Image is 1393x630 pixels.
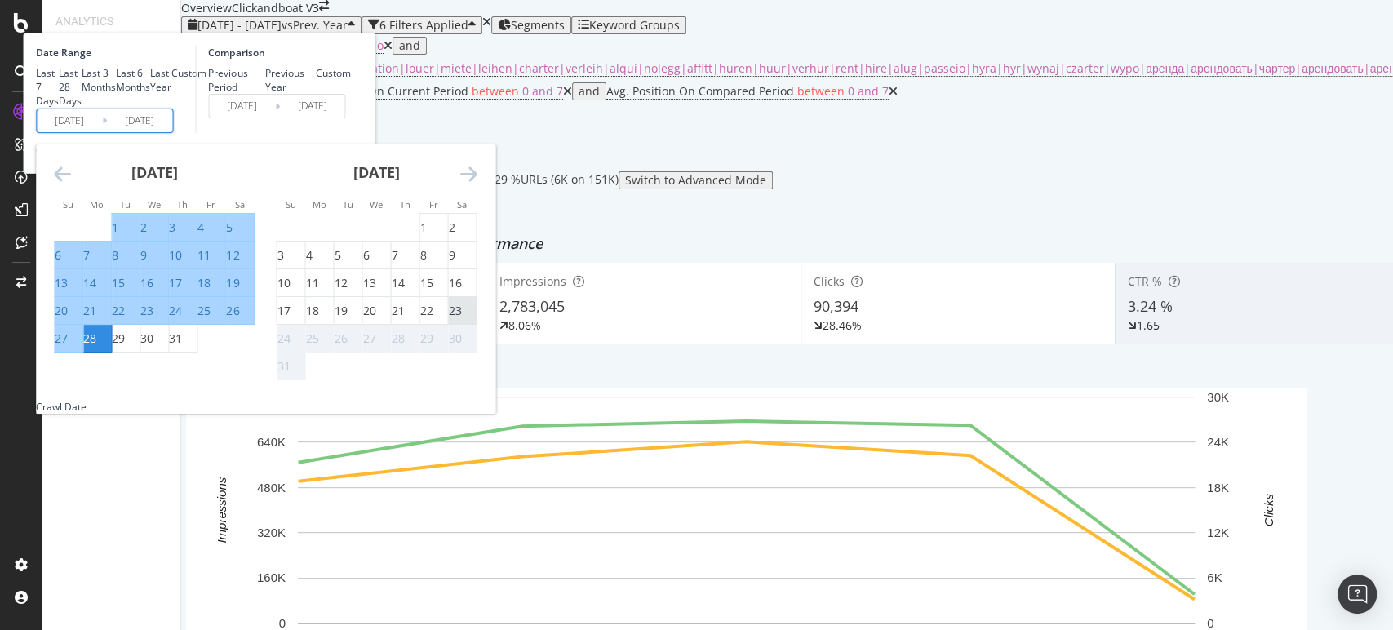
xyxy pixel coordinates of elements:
td: Choose Tuesday, August 12, 2025 as your check-out date. It’s available. [334,269,362,297]
div: 4.29 % URLs ( 6K on 151K ) [485,171,619,189]
td: Selected. Wednesday, July 9, 2025 [140,242,169,269]
div: times [482,16,491,28]
input: Start Date [37,109,102,132]
text: 640K [257,435,286,449]
td: Selected. Saturday, July 5, 2025 [226,214,255,242]
div: Last 6 Months [116,66,150,94]
td: Selected. Thursday, July 3, 2025 [169,214,197,242]
text: 18K [1207,481,1229,495]
div: 11 [305,275,318,291]
div: 23 [448,303,461,319]
div: Crawl Date [36,400,87,414]
text: 12K [1207,526,1229,539]
td: Choose Tuesday, August 5, 2025 as your check-out date. It’s available. [334,242,362,269]
td: Selected. Sunday, July 20, 2025 [55,297,83,325]
td: Selected. Sunday, July 27, 2025 [55,325,83,353]
div: 6 [362,247,369,264]
div: 5 [334,247,340,264]
div: 8.06% [508,317,541,334]
div: 9 [140,247,147,264]
div: 12 [226,247,239,264]
td: Choose Friday, August 22, 2025 as your check-out date. It’s available. [419,297,448,325]
td: Choose Friday, August 1, 2025 as your check-out date. It’s available. [419,214,448,242]
div: Last 28 Days [59,66,82,108]
td: Choose Thursday, August 21, 2025 as your check-out date. It’s available. [391,297,419,325]
div: Previous Year [265,66,316,94]
div: 21 [391,303,404,319]
div: Custom [315,66,350,80]
td: Choose Tuesday, July 29, 2025 as your check-out date. It’s available. [112,325,140,353]
div: 24 [169,303,182,319]
div: Last 7 Days [36,66,59,108]
td: Not available. Sunday, August 31, 2025 [277,353,305,380]
div: 16 [140,275,153,291]
td: Choose Monday, August 18, 2025 as your check-out date. It’s available. [305,297,334,325]
div: 20 [55,303,68,319]
input: End Date [107,109,172,132]
div: Calendar [36,144,495,400]
div: 22 [112,303,125,319]
td: Not available. Sunday, August 24, 2025 [277,325,305,353]
button: and [572,82,606,100]
td: Choose Wednesday, August 20, 2025 as your check-out date. It’s available. [362,297,391,325]
div: 5 [226,220,233,236]
td: Selected. Saturday, July 19, 2025 [226,269,255,297]
div: 4 [305,247,312,264]
div: 10 [277,275,290,291]
span: 2,783,045 [499,296,565,316]
span: Impressions [499,273,566,289]
td: Choose Wednesday, August 13, 2025 as your check-out date. It’s available. [362,269,391,297]
text: 6K [1207,570,1222,584]
span: CTR % [1128,273,1162,289]
div: 1.65 [1137,317,1160,334]
td: Selected. Sunday, July 13, 2025 [55,269,83,297]
div: 27 [55,331,68,347]
div: 25 [305,331,318,347]
div: 7 [391,247,397,264]
div: 20 [362,303,375,319]
small: Tu [342,198,353,211]
span: 90,394 [814,296,858,316]
small: Th [177,198,188,211]
div: 16 [448,275,461,291]
div: 17 [277,303,290,319]
td: Selected. Thursday, July 24, 2025 [169,297,197,325]
strong: [DATE] [353,162,400,182]
td: Choose Saturday, August 2, 2025 as your check-out date. It’s available. [448,214,477,242]
div: Open Intercom Messenger [1338,575,1377,614]
div: 1 [112,220,118,236]
div: 28 [83,331,96,347]
td: Selected. Monday, July 14, 2025 [83,269,112,297]
td: Selected. Wednesday, July 2, 2025 [140,214,169,242]
div: 8 [419,247,426,264]
div: 4 [197,220,204,236]
button: Segments [491,16,571,34]
small: Sa [235,198,245,211]
div: 30 [140,331,153,347]
div: and [579,85,600,98]
div: and [399,39,420,52]
div: 15 [112,275,125,291]
td: Choose Saturday, August 16, 2025 as your check-out date. It’s available. [448,269,477,297]
div: Custom [171,66,206,80]
span: Segments [511,17,565,33]
td: Choose Thursday, August 7, 2025 as your check-out date. It’s available. [391,242,419,269]
td: Selected. Wednesday, July 23, 2025 [140,297,169,325]
div: Previous Period [208,66,265,94]
td: Not available. Saturday, August 30, 2025 [448,325,477,353]
div: 28 [391,331,404,347]
div: 21 [83,303,96,319]
div: Switch to Advanced Mode [625,174,766,187]
div: 19 [334,303,347,319]
span: 0 and 7 [848,83,889,99]
span: Avg. Position On Current Period [295,83,468,99]
text: Clicks [1261,493,1275,526]
div: 26 [226,303,239,319]
td: Selected. Friday, July 25, 2025 [197,297,226,325]
td: Choose Thursday, August 14, 2025 as your check-out date. It’s available. [391,269,419,297]
span: No [368,38,384,53]
td: Selected. Monday, July 21, 2025 [83,297,112,325]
